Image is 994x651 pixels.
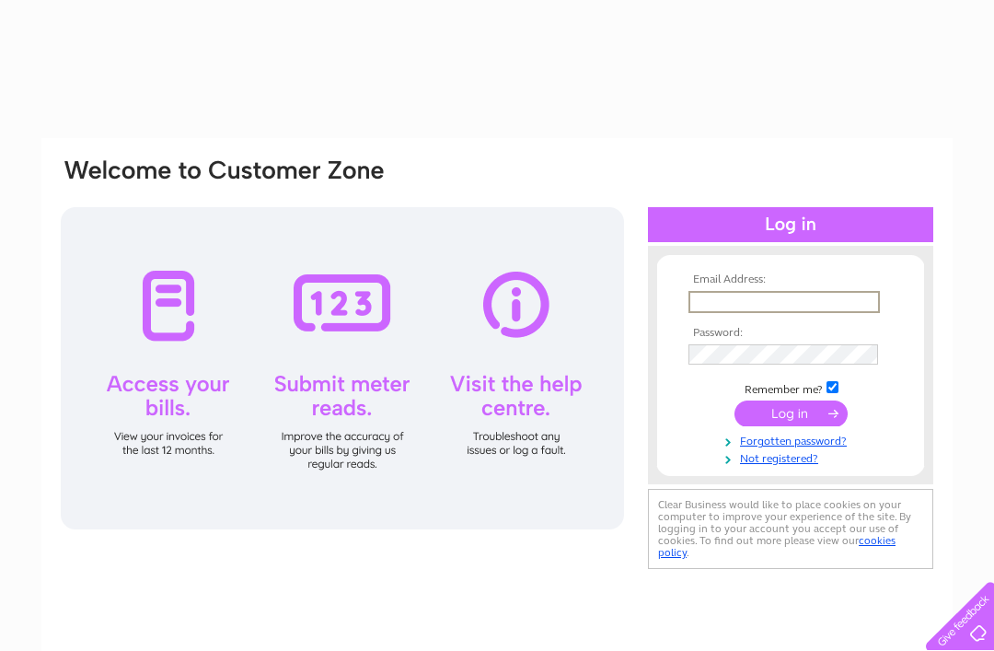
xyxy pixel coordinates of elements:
[684,327,897,340] th: Password:
[734,401,848,426] input: Submit
[684,378,897,397] td: Remember me?
[684,273,897,286] th: Email Address:
[658,534,896,559] a: cookies policy
[688,448,897,466] a: Not registered?
[688,431,897,448] a: Forgotten password?
[648,489,933,569] div: Clear Business would like to place cookies on your computer to improve your experience of the sit...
